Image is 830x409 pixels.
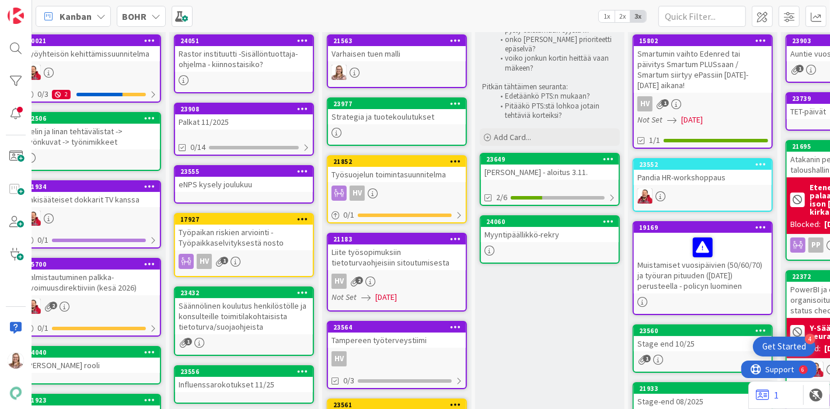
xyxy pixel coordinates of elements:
[175,36,313,46] div: 24051
[637,96,653,111] div: HV
[328,333,466,348] div: Tampereen työterveystiimi
[753,337,815,356] div: Open Get Started checklist, remaining modules: 4
[808,237,824,253] div: PP
[175,214,313,225] div: 17927
[27,37,160,45] div: 20021
[175,114,313,130] div: Palkat 11/2025
[661,99,669,107] span: 1
[22,124,160,149] div: Helin ja Iinan tehtävälistat -> työnkuvat -> työnimikkeet
[22,299,160,314] div: JS
[634,159,772,170] div: 23552
[26,211,41,226] img: JS
[328,156,466,167] div: 21852
[27,396,160,404] div: 21923
[481,227,619,242] div: Myyntipäällikkö-rekry
[27,348,160,356] div: 24040
[26,65,41,80] img: JS
[175,177,313,192] div: eNPS kysely joulukuu
[643,355,651,362] span: 1
[221,257,228,264] span: 1
[22,259,160,270] div: 15700
[762,341,806,352] div: Get Started
[639,327,772,335] div: 23560
[328,46,466,61] div: Varhaisen tuen malli
[639,160,772,169] div: 23552
[175,166,313,192] div: 23555eNPS kysely joulukuu
[175,104,313,114] div: 23908
[494,92,618,101] li: Edetäänkö PTS:n mukaan?
[805,334,815,344] div: 4
[332,351,347,366] div: HV
[333,37,466,45] div: 21563
[634,222,772,293] div: 19169Muistamiset vuosipäivien (50/60/70) ja työuran pituuden ([DATE]) perusteella - policyn luominen
[175,366,313,392] div: 23556Influenssarokotukset 11/25
[328,351,466,366] div: HV
[494,54,618,73] li: voiko jonkun kortin heittää vaan mäkeen?
[328,167,466,182] div: Työsuojelun toimintasuunnitelma
[22,36,160,61] div: 20021Työyhteisön kehittämissuunnitelma
[197,254,212,269] div: HV
[22,113,160,149] div: 22506Helin ja Iinan tehtävälistat -> työnkuvat -> työnimikkeet
[375,291,397,303] span: [DATE]
[22,358,160,373] div: [PERSON_NAME] rooli
[37,88,48,100] span: 0 / 3
[22,233,160,247] div: 0/1
[333,158,466,166] div: 21852
[328,36,466,46] div: 21563
[599,11,615,22] span: 1x
[343,375,354,387] span: 0/3
[494,35,618,54] li: onko [PERSON_NAME] prioriteetti epäselvä?
[328,36,466,61] div: 21563Varhaisen tuen malli
[634,46,772,93] div: Smartumin vaihto Edenred tai päivitys Smartum PLUSsaan / Smartum siirtyy ePassiin [DATE]-[DATE] a...
[328,208,466,222] div: 0/1
[22,181,160,207] div: 21934Lakisääteiset dokkarit TV kanssa
[61,5,64,14] div: 6
[175,104,313,130] div: 23908Palkat 11/2025
[175,298,313,334] div: Säännölinen koulutus henkilöstölle ja konsulteille toimitilakohtaisista tietoturva/suojaohjeista
[634,326,772,351] div: 23560Stage end 10/25
[634,383,772,394] div: 21933
[649,134,660,146] span: 1/1
[634,383,772,409] div: 21933Stage-end 08/2025
[634,222,772,233] div: 19169
[639,223,772,232] div: 19169
[180,289,313,297] div: 23432
[175,254,313,269] div: HV
[681,114,703,126] span: [DATE]
[22,65,160,80] div: JS
[634,36,772,93] div: 15802Smartumin vaihto Edenred tai päivitys Smartum PLUSsaan / Smartum siirtyy ePassiin [DATE]-[DA...
[634,326,772,336] div: 23560
[22,395,160,405] div: 21923
[27,114,160,123] div: 22506
[60,9,92,23] span: Kanban
[333,100,466,108] div: 23977
[333,323,466,331] div: 23564
[634,188,772,204] div: JS
[8,352,24,369] img: IH
[175,366,313,377] div: 23556
[808,362,824,377] img: JS
[637,114,662,125] i: Not Set
[22,259,160,295] div: 15700Valmistautuminen palkka-avoimuusdirektiiviin (kesä 2026)
[190,141,205,153] span: 0/14
[180,37,313,45] div: 24051
[481,154,619,180] div: 23649[PERSON_NAME] - aloitus 3.11.
[175,36,313,72] div: 24051Rastor instituutti -Sisällöntuottaja-ohjelma - kiinnostaisiko?
[332,292,357,302] i: Not Set
[8,8,24,24] img: Visit kanbanzone.com
[26,299,41,314] img: JS
[637,188,653,204] img: JS
[328,99,466,109] div: 23977
[634,36,772,46] div: 15802
[22,181,160,192] div: 21934
[482,82,618,92] p: Pitkän tähtäimen seuranta:
[175,377,313,392] div: Influenssarokotukset 11/25
[486,218,619,226] div: 24060
[328,244,466,270] div: Liite työsopimuksiin tietoturvaohjeisiin sitoutumisesta
[481,165,619,180] div: [PERSON_NAME] - aloitus 3.11.
[796,65,804,72] span: 1
[175,46,313,72] div: Rastor instituutti -Sisällöntuottaja-ohjelma - kiinnostaisiko?
[756,388,779,402] a: 1
[22,347,160,373] div: 24040[PERSON_NAME] rooli
[486,155,619,163] div: 23649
